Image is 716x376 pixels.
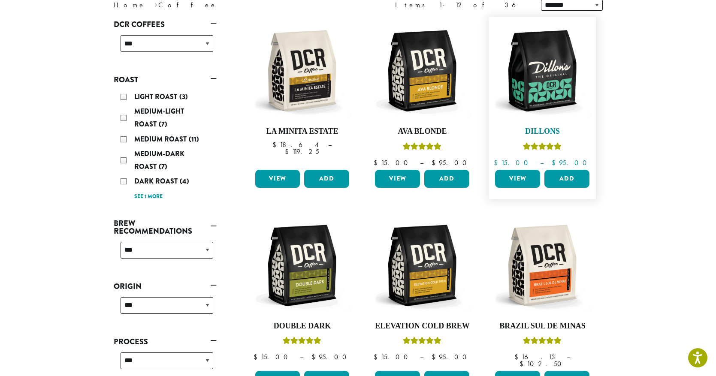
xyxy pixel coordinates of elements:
span: – [420,158,423,167]
span: – [300,352,303,361]
h4: Double Dark [253,322,352,331]
span: – [420,352,423,361]
span: – [328,140,332,149]
a: View [255,170,300,188]
a: Brew Recommendations [114,216,217,238]
span: Light Roast [134,92,179,102]
div: Rated 5.00 out of 5 [403,336,441,349]
a: See 1 more [134,193,163,201]
div: DCR Coffees [114,32,217,62]
button: Add [424,170,469,188]
span: $ [432,158,439,167]
span: (3) [179,92,188,102]
span: $ [254,352,261,361]
span: Medium-Dark Roast [134,149,184,171]
div: Rated 5.00 out of 5 [523,336,562,349]
img: DCR-12oz-Dillons-Stock-scaled.png [493,21,592,120]
a: La Minita Estate [253,21,352,166]
a: DCR Coffees [114,17,217,32]
a: Origin [114,279,217,294]
span: (7) [159,119,167,129]
button: Add [544,170,589,188]
a: Home [114,0,145,9]
a: DillonsRated 5.00 out of 5 [493,21,592,166]
div: Brew Recommendations [114,238,217,269]
img: DCR-12oz-Ava-Blonde-Stock-scaled.png [373,21,471,120]
a: Ava BlondeRated 5.00 out of 5 [373,21,471,166]
span: (4) [180,176,189,186]
span: – [567,352,570,361]
span: Medium Roast [134,134,189,144]
h4: La Minita Estate [253,127,352,136]
div: Roast [114,87,217,206]
img: DCR-12oz-La-Minita-Estate-Stock-scaled.png [253,21,351,120]
bdi: 16.13 [514,352,559,361]
img: DCR-12oz-Double-Dark-Stock-scaled.png [253,216,351,315]
span: – [540,158,544,167]
a: Process [114,334,217,349]
h4: Brazil Sul De Minas [493,322,592,331]
bdi: 15.00 [374,158,412,167]
span: $ [374,352,381,361]
h4: Elevation Cold Brew [373,322,471,331]
a: Double DarkRated 4.50 out of 5 [253,216,352,368]
img: DCR-12oz-Brazil-Sul-De-Minas-Stock-scaled.png [493,216,592,315]
div: Origin [114,294,217,324]
a: View [375,170,420,188]
span: $ [311,352,319,361]
a: Elevation Cold BrewRated 5.00 out of 5 [373,216,471,368]
span: $ [494,158,501,167]
a: View [495,170,540,188]
span: (7) [159,162,167,171]
bdi: 95.00 [311,352,350,361]
bdi: 15.00 [254,352,292,361]
a: Roast [114,72,217,87]
span: $ [552,158,559,167]
bdi: 95.00 [552,158,591,167]
h4: Dillons [493,127,592,136]
div: Rated 5.00 out of 5 [403,141,441,154]
bdi: 18.64 [272,140,320,149]
h4: Ava Blonde [373,127,471,136]
bdi: 102.50 [520,359,565,368]
span: $ [374,158,381,167]
div: Rated 4.50 out of 5 [283,336,321,349]
span: $ [432,352,439,361]
bdi: 15.00 [494,158,532,167]
span: Dark Roast [134,176,180,186]
span: $ [520,359,527,368]
span: $ [272,140,280,149]
span: $ [285,147,292,156]
bdi: 95.00 [432,158,471,167]
span: Medium-Light Roast [134,106,184,129]
bdi: 15.00 [374,352,412,361]
span: $ [514,352,522,361]
a: Brazil Sul De MinasRated 5.00 out of 5 [493,216,592,368]
bdi: 119.25 [285,147,319,156]
img: DCR-12oz-Elevation-Cold-Brew-Stock-scaled.png [373,216,471,315]
button: Add [304,170,349,188]
span: (11) [189,134,199,144]
div: Rated 5.00 out of 5 [523,141,562,154]
bdi: 95.00 [432,352,471,361]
